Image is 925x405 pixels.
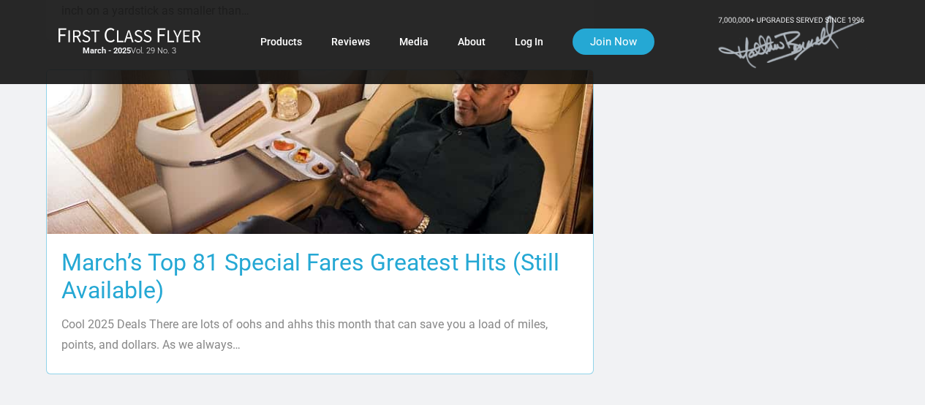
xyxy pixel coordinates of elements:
a: Reviews [331,29,370,55]
a: First Class FlyerMarch - 2025Vol. 29 No. 3 [58,27,201,56]
strong: March - 2025 [83,46,131,56]
a: Products [260,29,302,55]
a: Log In [515,29,543,55]
h3: March’s Top 81 Special Fares Greatest Hits (Still Available) [61,249,578,304]
p: Cool 2025 Deals There are lots of oohs and ahhs this month that can save you a load of miles, poi... [61,314,578,355]
a: About [458,29,486,55]
a: Join Now [573,29,654,55]
small: Vol. 29 No. 3 [58,46,201,56]
img: First Class Flyer [58,27,201,42]
a: Media [399,29,428,55]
